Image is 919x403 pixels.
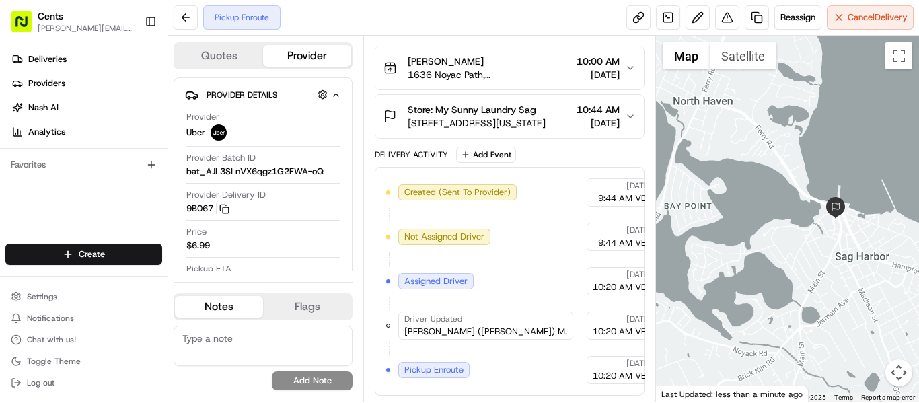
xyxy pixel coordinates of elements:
[186,189,266,201] span: Provider Delivery ID
[375,46,644,89] button: [PERSON_NAME]1636 Noyac Path, [GEOGRAPHIC_DATA], [GEOGRAPHIC_DATA] 11963, [GEOGRAPHIC_DATA]10:00 ...
[780,11,815,24] span: Reassign
[134,303,163,314] span: Pylon
[185,83,341,106] button: Provider Details
[175,45,263,67] button: Quotes
[663,42,710,69] button: Show street map
[626,314,651,324] span: [DATE]
[408,116,546,130] span: [STREET_ADDRESS][US_STATE]
[408,68,571,81] span: 1636 Noyac Path, [GEOGRAPHIC_DATA], [GEOGRAPHIC_DATA] 11963, [GEOGRAPHIC_DATA]
[186,111,219,123] span: Provider
[404,326,567,338] span: [PERSON_NAME] ([PERSON_NAME]) M.
[408,103,536,116] span: Store: My Sunny Laundry Sag
[13,175,86,186] div: Past conversations
[207,89,277,100] span: Provider Details
[186,203,229,215] button: 9B067
[186,226,207,238] span: Price
[79,248,105,260] span: Create
[885,42,912,69] button: Toggle fullscreen view
[186,126,205,139] span: Uber
[38,23,134,34] button: [PERSON_NAME][EMAIL_ADDRESS][PERSON_NAME][DOMAIN_NAME]
[186,166,324,178] span: bat_AJL3SLnVX6qgz1G2FWA-oQ
[408,54,484,68] span: [PERSON_NAME]
[27,334,76,345] span: Chat with us!
[61,129,221,142] div: Start new chat
[5,97,168,118] a: Nash AI
[404,231,484,243] span: Not Assigned Driver
[263,296,351,318] button: Flags
[5,330,162,349] button: Chat with us!
[27,291,57,302] span: Settings
[827,5,914,30] button: CancelDelivery
[5,5,139,38] button: Cents[PERSON_NAME][EMAIL_ADDRESS][PERSON_NAME][DOMAIN_NAME]
[27,246,38,256] img: 1736555255976-a54dd68f-1ca7-489b-9aae-adbdc363a1c4
[112,209,116,219] span: •
[5,309,162,328] button: Notifications
[5,287,162,306] button: Settings
[404,275,468,287] span: Assigned Driver
[598,192,651,205] span: 9:44 AM VET
[626,225,651,235] span: [DATE]
[13,196,35,217] img: Masood Aslam
[186,263,231,275] span: Pickup ETA
[119,245,147,256] span: [DATE]
[593,370,651,382] span: 10:20 AM VET
[211,124,227,141] img: uber-new-logo.jpeg
[848,11,908,24] span: Cancel Delivery
[659,385,704,402] img: Google
[598,237,651,249] span: 9:44 AM VET
[61,142,185,153] div: We're available if you need us!
[8,295,108,320] a: 📗Knowledge Base
[27,209,38,220] img: 1736555255976-a54dd68f-1ca7-489b-9aae-adbdc363a1c4
[108,295,221,320] a: 💻API Documentation
[710,42,776,69] button: Show satellite imagery
[28,77,65,89] span: Providers
[229,133,245,149] button: Start new chat
[593,281,651,293] span: 10:20 AM VET
[27,313,74,324] span: Notifications
[13,129,38,153] img: 1736555255976-a54dd68f-1ca7-489b-9aae-adbdc363a1c4
[13,54,245,75] p: Welcome 👋
[27,377,54,388] span: Log out
[834,394,853,401] a: Terms
[13,232,35,254] img: Asif Zaman Khan
[659,385,704,402] a: Open this area in Google Maps (opens a new window)
[28,102,59,114] span: Nash AI
[626,180,651,191] span: [DATE]
[375,95,644,138] button: Store: My Sunny Laundry Sag[STREET_ADDRESS][US_STATE]10:44 AM[DATE]
[5,121,168,143] a: Analytics
[593,326,651,338] span: 10:20 AM VET
[626,358,651,369] span: [DATE]
[5,154,162,176] div: Favorites
[209,172,245,188] button: See all
[42,245,109,256] span: [PERSON_NAME]
[175,296,263,318] button: Notes
[577,116,620,130] span: [DATE]
[27,356,81,367] span: Toggle Theme
[577,68,620,81] span: [DATE]
[13,13,40,40] img: Nash
[42,209,109,219] span: [PERSON_NAME]
[28,126,65,138] span: Analytics
[28,53,67,65] span: Deliveries
[5,352,162,371] button: Toggle Theme
[119,209,147,219] span: [DATE]
[626,269,651,280] span: [DATE]
[5,48,168,70] a: Deliveries
[186,152,256,164] span: Provider Batch ID
[35,87,222,101] input: Clear
[404,186,511,198] span: Created (Sent To Provider)
[38,9,63,23] button: Cents
[28,129,52,153] img: 9188753566659_6852d8bf1fb38e338040_72.png
[577,103,620,116] span: 10:44 AM
[5,244,162,265] button: Create
[263,45,351,67] button: Provider
[5,73,168,94] a: Providers
[861,394,915,401] a: Report a map error
[95,303,163,314] a: Powered byPylon
[5,373,162,392] button: Log out
[404,364,464,376] span: Pickup Enroute
[112,245,116,256] span: •
[577,54,620,68] span: 10:00 AM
